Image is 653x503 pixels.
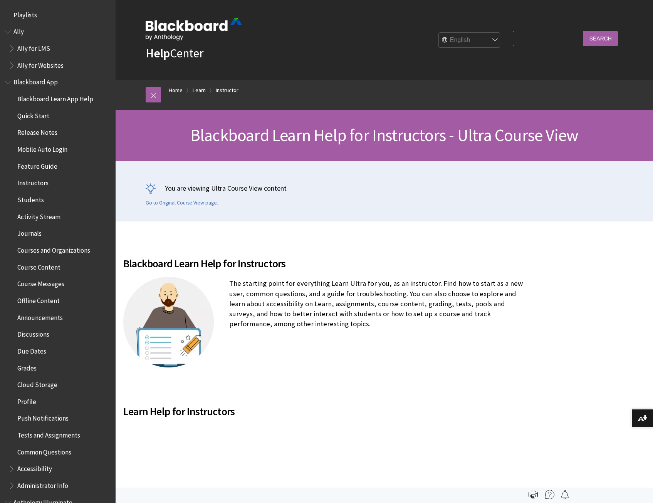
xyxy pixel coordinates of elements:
span: Push Notifications [17,412,69,423]
span: Playlists [13,8,37,19]
a: Instructor [216,86,238,95]
p: You are viewing Ultra Course View content [146,183,623,193]
strong: Help [146,45,170,61]
a: Home [169,86,183,95]
span: Grades [17,362,37,372]
a: Go to Original Course View page. [146,200,218,206]
a: HelpCenter [146,45,203,61]
img: Blackboard by Anthology [146,18,242,40]
img: Print [529,490,538,499]
span: Accessibility [17,463,52,473]
img: More help [545,490,554,499]
nav: Book outline for Anthology Ally Help [5,25,111,72]
span: Discussions [17,328,49,338]
span: Cloud Storage [17,378,57,389]
span: Courses and Organizations [17,244,90,254]
span: Students [17,193,44,204]
span: Feature Guide [17,160,57,170]
span: Ally [13,25,24,36]
nav: Book outline for Blackboard App Help [5,76,111,492]
span: Release Notes [17,126,57,137]
select: Site Language Selector [439,33,500,48]
span: Course Messages [17,278,64,288]
span: Journals [17,227,42,238]
span: Instructors [17,177,49,187]
span: Activity Stream [17,210,60,221]
span: Announcements [17,311,63,322]
span: Blackboard Learn Help for Instructors - Ultra Course View [190,124,578,146]
span: Tests and Assignments [17,429,80,439]
span: Profile [17,395,36,406]
span: Ally for Websites [17,59,64,69]
span: Offline Content [17,294,60,305]
span: Blackboard Learn App Help [17,92,93,103]
span: Course Content [17,261,60,271]
span: Mobile Auto Login [17,143,67,153]
input: Search [583,31,618,46]
p: The starting point for everything Learn Ultra for you, as an instructor. Find how to start as a n... [123,278,531,329]
nav: Book outline for Playlists [5,8,111,22]
span: Blackboard App [13,76,58,86]
span: Due Dates [17,345,46,355]
span: Ally for LMS [17,42,50,52]
img: A teacher with a board and a successful track up represented by a pencil with stars [123,277,214,367]
span: Quick Start [17,109,49,120]
span: Learn Help for Instructors [123,403,531,419]
span: Administrator Info [17,479,68,490]
img: Follow this page [560,490,569,499]
a: Learn [193,86,206,95]
span: Common Questions [17,446,71,456]
span: Blackboard Learn Help for Instructors [123,255,531,272]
